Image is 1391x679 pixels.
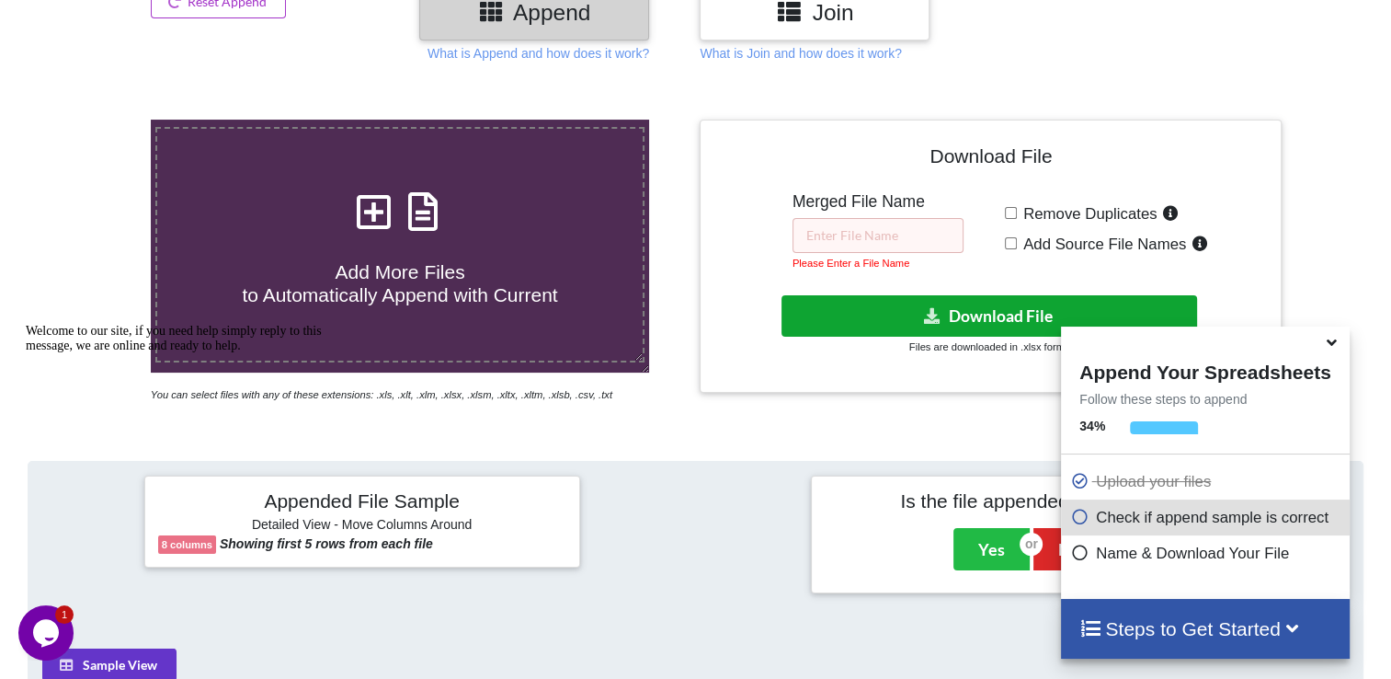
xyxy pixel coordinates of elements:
[953,528,1030,570] button: Yes
[1079,617,1330,640] h4: Steps to Get Started
[242,261,557,305] span: Add More Files to Automatically Append with Current
[1061,390,1349,409] p: Follow these steps to append
[713,133,1268,186] h4: Download File
[792,218,963,253] input: Enter File Name
[1070,470,1344,493] p: Upload your files
[18,316,349,596] iframe: chat widget
[428,44,649,63] p: What is Append and how does it work?
[825,489,1233,512] h4: Is the file appended correctly?
[1017,205,1157,223] span: Remove Duplicates
[158,489,566,515] h4: Appended File Sample
[18,605,77,661] iframe: chat widget
[1070,506,1344,529] p: Check if append sample is correct
[1079,419,1105,433] b: 34 %
[220,536,433,551] b: Showing first 5 rows from each file
[1017,236,1186,253] span: Add Source File Names
[909,341,1073,352] small: Files are downloaded in .xlsx format
[1033,528,1105,570] button: No
[1070,542,1344,565] p: Name & Download Your File
[792,258,909,269] small: Please Enter a File Name
[792,192,963,212] h5: Merged File Name
[151,389,612,400] i: You can select files with any of these extensions: .xls, .xlt, .xlm, .xlsx, .xlsm, .xltx, .xltm, ...
[7,7,303,36] span: Welcome to our site, if you need help simply reply to this message, we are online and ready to help.
[7,7,338,37] div: Welcome to our site, if you need help simply reply to this message, we are online and ready to help.
[158,517,566,535] h6: Detailed View - Move Columns Around
[781,295,1197,337] button: Download File
[700,44,901,63] p: What is Join and how does it work?
[1061,356,1349,384] h4: Append Your Spreadsheets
